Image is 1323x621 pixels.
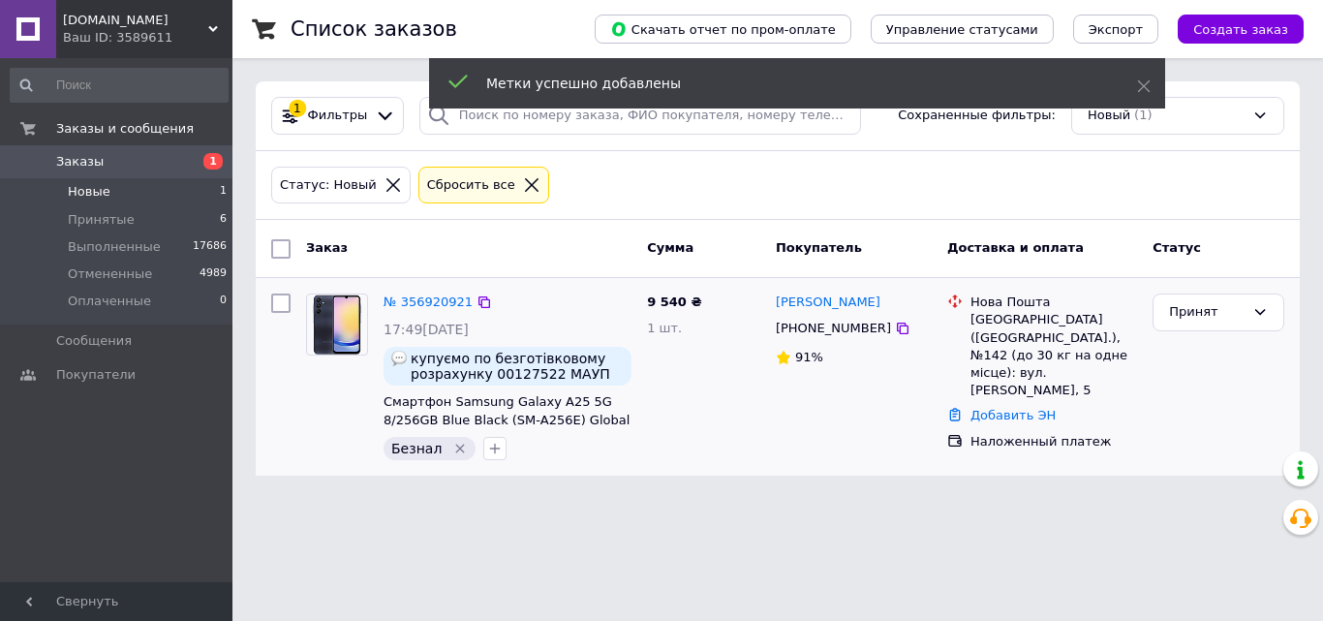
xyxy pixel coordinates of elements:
[1153,240,1201,255] span: Статус
[795,350,823,364] span: 91%
[647,295,701,309] span: 9 540 ₴
[203,153,223,170] span: 1
[220,211,227,229] span: 6
[1088,107,1130,125] span: Новый
[63,12,208,29] span: all-phone.com.ua
[56,332,132,350] span: Сообщения
[384,322,469,337] span: 17:49[DATE]
[595,15,851,44] button: Скачать отчет по пром-оплате
[970,294,1137,311] div: Нова Пошта
[63,29,232,47] div: Ваш ID: 3589611
[772,316,895,341] div: [PHONE_NUMBER]
[871,15,1054,44] button: Управление статусами
[776,294,880,312] a: [PERSON_NAME]
[313,295,362,355] img: Фото товару
[647,321,682,335] span: 1 шт.
[193,238,227,256] span: 17686
[68,183,110,201] span: Новые
[1073,15,1158,44] button: Экспорт
[423,175,519,196] div: Сбросить все
[1089,22,1143,37] span: Экспорт
[970,433,1137,450] div: Наложенный платеж
[384,295,473,309] a: № 356920921
[1193,22,1288,37] span: Создать заказ
[898,107,1056,125] span: Сохраненные фильтры:
[68,265,152,283] span: Отмененные
[68,211,135,229] span: Принятые
[68,293,151,310] span: Оплаченные
[200,265,227,283] span: 4989
[384,394,630,445] a: Смартфон Samsung Galaxy A25 5G 8/256GB Blue Black (SM-A256E) Global version Гарантия 3 месяца
[886,22,1038,37] span: Управление статусами
[970,311,1137,399] div: [GEOGRAPHIC_DATA] ([GEOGRAPHIC_DATA].), №142 (до 30 кг на одне місце): вул. [PERSON_NAME], 5
[220,183,227,201] span: 1
[647,240,693,255] span: Сумма
[970,408,1056,422] a: Добавить ЭН
[308,107,368,125] span: Фильтры
[56,120,194,138] span: Заказы и сообщения
[306,240,348,255] span: Заказ
[291,17,457,41] h1: Список заказов
[419,97,861,135] input: Поиск по номеру заказа, ФИО покупателя, номеру телефона, Email, номеру накладной
[1158,21,1304,36] a: Создать заказ
[776,240,862,255] span: Покупатель
[220,293,227,310] span: 0
[411,351,624,382] span: купуємо по безготівковому розрахунку 00127522 МАУП передзвонить будь ласка для оформлення рахунку
[1134,108,1152,122] span: (1)
[289,100,306,117] div: 1
[10,68,229,103] input: Поиск
[306,294,368,356] a: Фото товару
[1169,302,1245,323] div: Принят
[276,175,381,196] div: Статус: Новый
[68,238,161,256] span: Выполненные
[391,351,407,366] img: :speech_balloon:
[56,366,136,384] span: Покупатели
[1178,15,1304,44] button: Создать заказ
[56,153,104,171] span: Заказы
[486,74,1089,93] div: Метки успешно добавлены
[947,240,1084,255] span: Доставка и оплата
[610,20,836,38] span: Скачать отчет по пром-оплате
